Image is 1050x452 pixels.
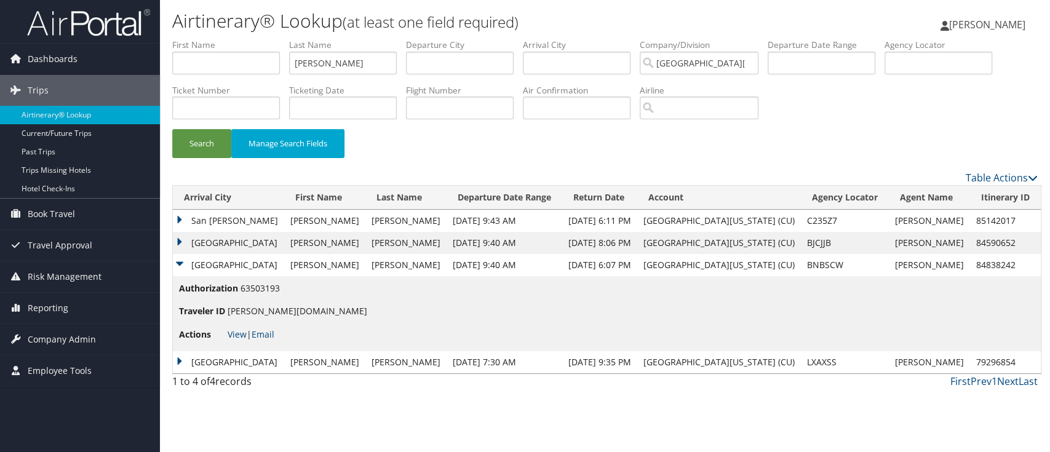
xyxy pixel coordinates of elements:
td: [PERSON_NAME] [889,254,970,276]
a: [PERSON_NAME] [941,6,1038,43]
td: [PERSON_NAME] [365,210,447,232]
td: [DATE] 9:40 AM [447,232,562,254]
label: Company/Division [640,39,768,51]
td: [DATE] 7:30 AM [447,351,562,373]
td: [PERSON_NAME] [365,232,447,254]
th: Itinerary ID: activate to sort column ascending [970,186,1041,210]
span: 4 [210,375,215,388]
span: Traveler ID [179,304,225,318]
span: Employee Tools [28,355,92,386]
label: Ticket Number [172,84,289,97]
span: Authorization [179,282,238,295]
label: Ticketing Date [289,84,406,97]
td: 84590652 [970,232,1041,254]
td: [PERSON_NAME] [284,254,365,276]
small: (at least one field required) [343,12,519,32]
th: Last Name: activate to sort column ascending [365,186,447,210]
div: 1 to 4 of records [172,374,375,395]
label: Air Confirmation [523,84,640,97]
th: Agency Locator: activate to sort column ascending [801,186,889,210]
th: Agent Name [889,186,970,210]
td: [PERSON_NAME] [889,210,970,232]
a: First [950,375,971,388]
td: [PERSON_NAME] [284,210,365,232]
td: San [PERSON_NAME] [173,210,284,232]
td: BJCJJB [801,232,889,254]
span: Trips [28,75,49,106]
span: 63503193 [241,282,280,294]
td: BNBSCW [801,254,889,276]
td: [GEOGRAPHIC_DATA] [173,232,284,254]
td: [DATE] 9:43 AM [447,210,562,232]
td: [GEOGRAPHIC_DATA][US_STATE] (CU) [637,232,801,254]
span: Dashboards [28,44,78,74]
td: [DATE] 6:07 PM [562,254,637,276]
th: Return Date: activate to sort column ascending [562,186,637,210]
label: Airline [640,84,768,97]
label: Arrival City [523,39,640,51]
a: Email [252,328,274,340]
a: Prev [971,375,992,388]
td: [DATE] 6:11 PM [562,210,637,232]
label: Agency Locator [885,39,1001,51]
img: airportal-logo.png [27,8,150,37]
a: View [228,328,247,340]
td: [PERSON_NAME] [365,254,447,276]
td: [DATE] 9:40 AM [447,254,562,276]
span: Book Travel [28,199,75,229]
td: 79296854 [970,351,1041,373]
span: [PERSON_NAME][DOMAIN_NAME] [228,305,367,317]
a: Table Actions [966,171,1038,184]
span: [PERSON_NAME] [949,18,1025,31]
button: Search [172,129,231,158]
span: Actions [179,328,225,341]
h1: Airtinerary® Lookup [172,8,749,34]
td: [GEOGRAPHIC_DATA][US_STATE] (CU) [637,254,801,276]
td: 85142017 [970,210,1041,232]
td: [DATE] 8:06 PM [562,232,637,254]
th: Departure Date Range: activate to sort column ascending [447,186,562,210]
label: Flight Number [406,84,523,97]
button: Manage Search Fields [231,129,344,158]
a: Last [1019,375,1038,388]
span: Reporting [28,293,68,323]
span: Risk Management [28,261,101,292]
th: First Name: activate to sort column ascending [284,186,365,210]
td: C235Z7 [801,210,889,232]
label: Last Name [289,39,406,51]
td: [PERSON_NAME] [365,351,447,373]
label: Departure Date Range [768,39,885,51]
span: | [228,328,274,340]
td: [PERSON_NAME] [889,351,970,373]
td: [GEOGRAPHIC_DATA][US_STATE] (CU) [637,210,801,232]
td: LXAXSS [801,351,889,373]
td: [DATE] 9:35 PM [562,351,637,373]
th: Arrival City: activate to sort column ascending [173,186,284,210]
th: Account: activate to sort column ascending [637,186,801,210]
td: [GEOGRAPHIC_DATA] [173,254,284,276]
label: First Name [172,39,289,51]
span: Travel Approval [28,230,92,261]
td: [PERSON_NAME] [284,351,365,373]
label: Departure City [406,39,523,51]
span: Company Admin [28,324,96,355]
a: 1 [992,375,997,388]
td: [GEOGRAPHIC_DATA] [173,351,284,373]
td: [PERSON_NAME] [889,232,970,254]
td: [PERSON_NAME] [284,232,365,254]
a: Next [997,375,1019,388]
td: [GEOGRAPHIC_DATA][US_STATE] (CU) [637,351,801,373]
td: 84838242 [970,254,1041,276]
